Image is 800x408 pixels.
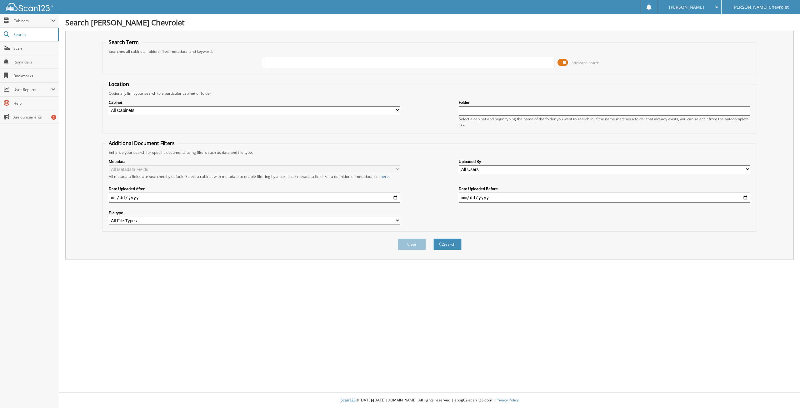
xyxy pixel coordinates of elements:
legend: Location [106,81,132,88]
img: scan123-logo-white.svg [6,3,53,11]
span: Scan123 [341,397,356,403]
div: Select a cabinet and begin typing the name of the folder you want to search in. If the name match... [459,116,750,127]
span: Search [13,32,55,37]
label: Cabinet [109,100,400,105]
span: Reminders [13,59,56,65]
div: All metadata fields are searched by default. Select a cabinet with metadata to enable filtering b... [109,174,400,179]
span: Advanced Search [572,60,599,65]
span: Announcements [13,114,56,120]
button: Clear [398,239,426,250]
label: Folder [459,100,750,105]
label: Uploaded By [459,159,750,164]
span: [PERSON_NAME] Chevrolet [732,5,789,9]
span: Bookmarks [13,73,56,78]
span: [PERSON_NAME] [669,5,704,9]
input: start [109,193,400,203]
div: 2 [51,115,56,120]
label: Date Uploaded After [109,186,400,191]
a: Privacy Policy [495,397,519,403]
div: © [DATE]-[DATE] [DOMAIN_NAME]. All rights reserved | appg02-scan123-com | [59,393,800,408]
legend: Search Term [106,39,142,46]
span: Scan [13,46,56,51]
label: Metadata [109,159,400,164]
a: here [381,174,389,179]
div: Searches all cabinets, folders, files, metadata, and keywords [106,49,754,54]
legend: Additional Document Filters [106,140,178,147]
span: Cabinets [13,18,51,23]
div: Enhance your search for specific documents using filters such as date and file type. [106,150,754,155]
label: Date Uploaded Before [459,186,750,191]
span: User Reports [13,87,51,92]
input: end [459,193,750,203]
h1: Search [PERSON_NAME] Chevrolet [65,17,794,28]
label: File type [109,210,400,215]
span: Help [13,101,56,106]
button: Search [433,239,462,250]
div: Optionally limit your search to a particular cabinet or folder [106,91,754,96]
